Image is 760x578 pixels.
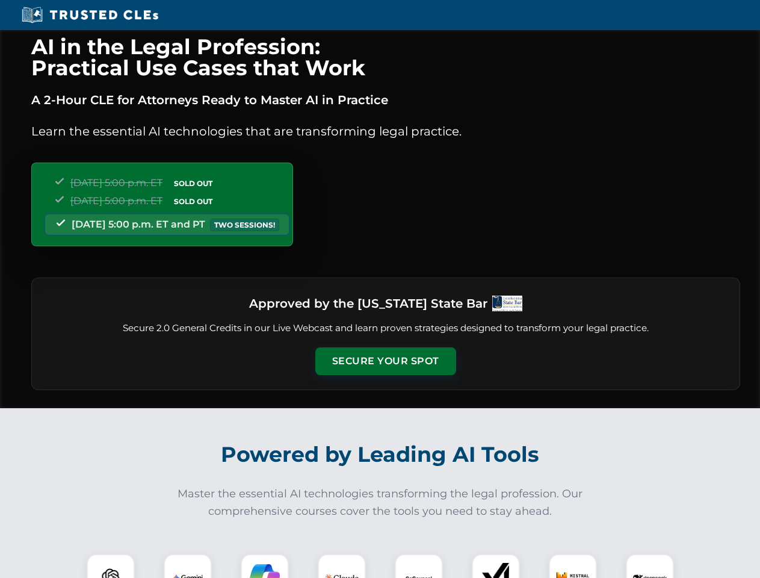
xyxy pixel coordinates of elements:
[46,322,725,335] p: Secure 2.0 General Credits in our Live Webcast and learn proven strategies designed to transform ...
[70,195,162,207] span: [DATE] 5:00 p.m. ET
[170,195,217,208] span: SOLD OUT
[70,177,162,188] span: [DATE] 5:00 p.m. ET
[47,433,714,476] h2: Powered by Leading AI Tools
[315,347,456,375] button: Secure Your Spot
[31,36,740,78] h1: AI in the Legal Profession: Practical Use Cases that Work
[249,293,487,314] h3: Approved by the [US_STATE] State Bar
[170,177,217,190] span: SOLD OUT
[31,90,740,110] p: A 2-Hour CLE for Attorneys Ready to Master AI in Practice
[31,122,740,141] p: Learn the essential AI technologies that are transforming legal practice.
[18,6,162,24] img: Trusted CLEs
[170,485,591,520] p: Master the essential AI technologies transforming the legal profession. Our comprehensive courses...
[492,296,522,311] img: Logo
